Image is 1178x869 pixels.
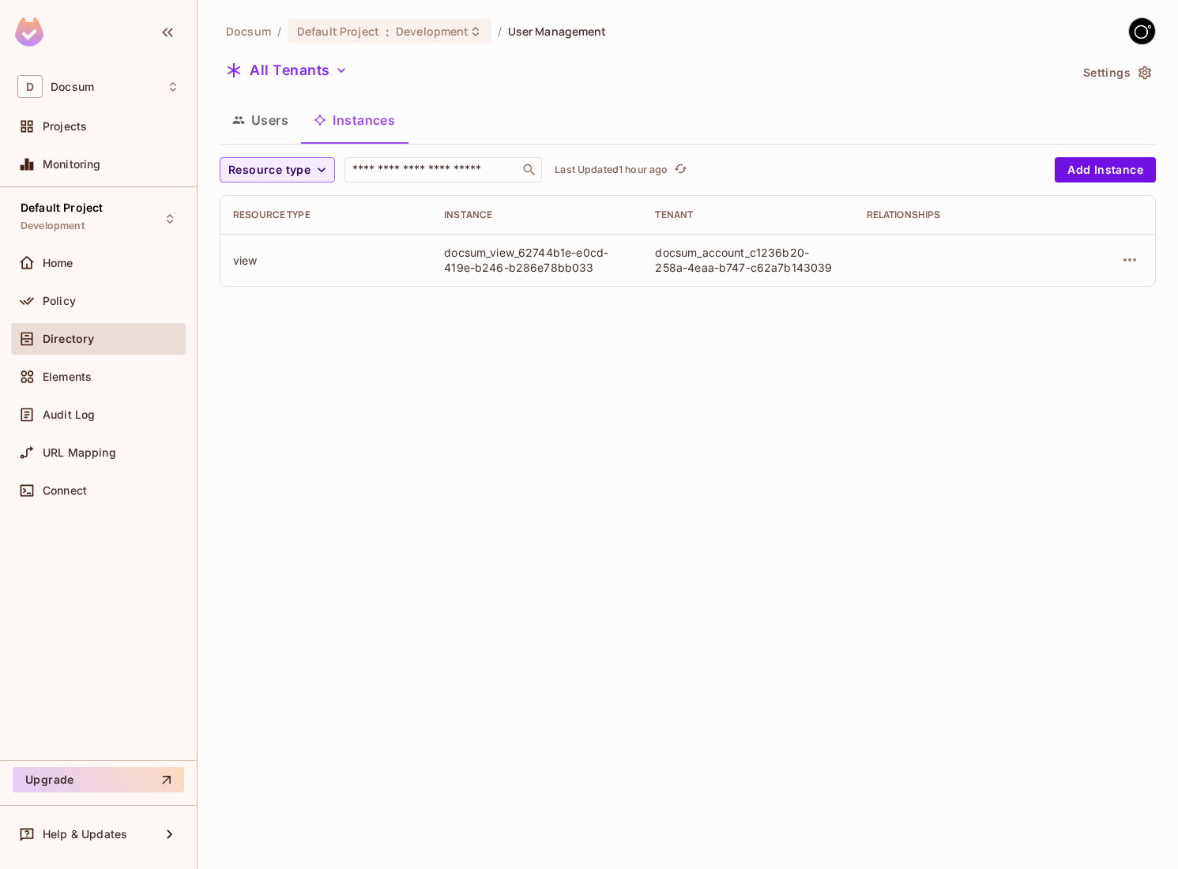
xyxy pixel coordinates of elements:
[220,58,354,83] button: All Tenants
[555,164,668,176] p: Last Updated 1 hour ago
[21,201,103,214] span: Default Project
[15,17,43,47] img: SReyMgAAAABJRU5ErkJggg==
[51,81,94,93] span: Workspace: Docsum
[1055,157,1156,182] button: Add Instance
[226,24,271,39] span: the active workspace
[297,24,379,39] span: Default Project
[220,100,301,140] button: Users
[396,24,469,39] span: Development
[43,158,101,171] span: Monitoring
[498,24,502,39] li: /
[43,371,92,383] span: Elements
[277,24,281,39] li: /
[43,120,87,133] span: Projects
[655,209,841,221] div: Tenant
[43,257,73,269] span: Home
[43,333,94,345] span: Directory
[301,100,408,140] button: Instances
[385,25,390,38] span: :
[17,75,43,98] span: D
[220,157,335,182] button: Resource type
[508,24,607,39] span: User Management
[1077,60,1156,85] button: Settings
[228,160,310,180] span: Resource type
[21,220,85,232] span: Development
[233,253,419,268] div: view
[672,160,691,179] button: refresh
[43,446,116,459] span: URL Mapping
[655,245,841,275] div: docsum_account_c1236b20-258a-4eaa-b747-c62a7b143039
[668,160,691,179] span: Click to refresh data
[43,408,95,421] span: Audit Log
[43,828,127,841] span: Help & Updates
[444,245,630,275] div: docsum_view_62744b1e-e0cd-419e-b246-b286e78bb033
[674,162,687,178] span: refresh
[43,295,76,307] span: Policy
[1129,18,1155,44] img: GitStart-Docsum
[867,209,1052,221] div: Relationships
[43,484,87,497] span: Connect
[444,209,630,221] div: Instance
[233,209,419,221] div: Resource type
[13,767,184,792] button: Upgrade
